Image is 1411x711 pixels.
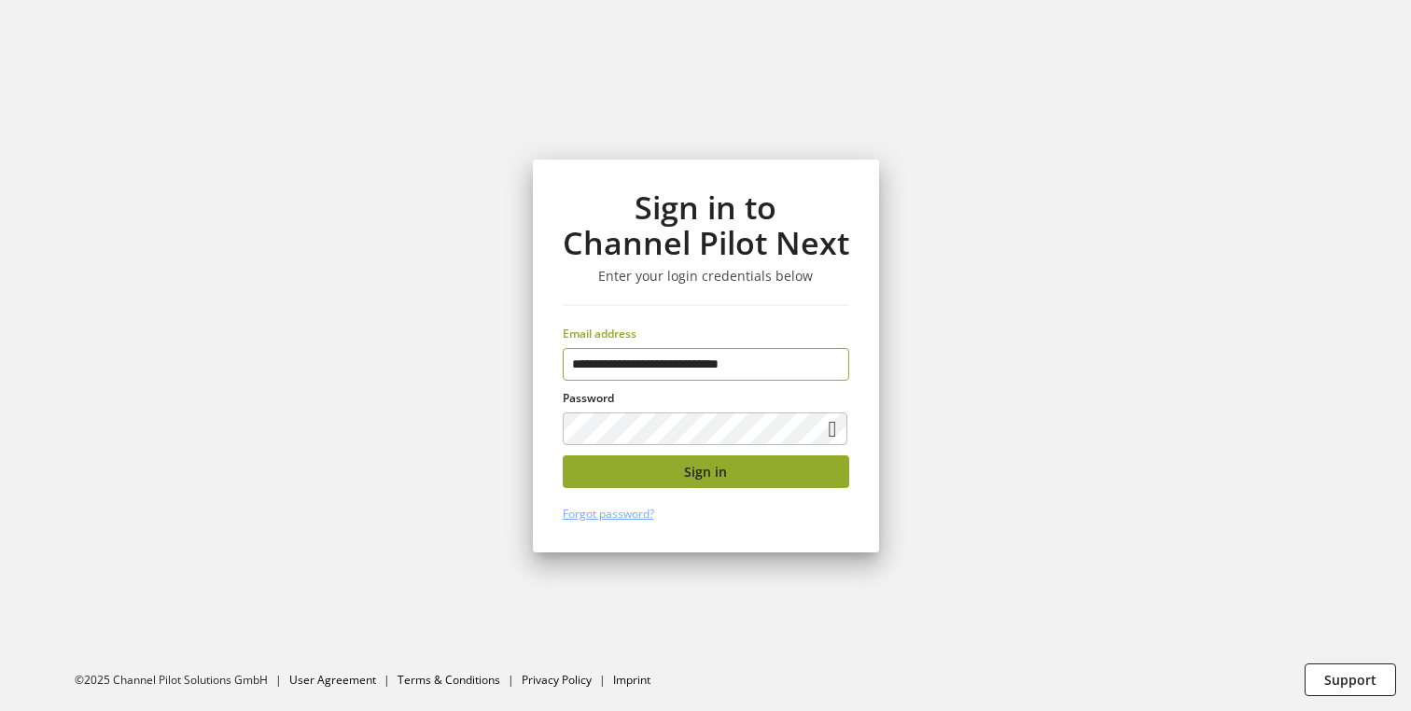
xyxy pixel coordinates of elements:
[1305,663,1396,696] button: Support
[398,672,500,688] a: Terms & Conditions
[563,189,849,261] h1: Sign in to Channel Pilot Next
[75,672,289,689] li: ©2025 Channel Pilot Solutions GmbH
[613,672,650,688] a: Imprint
[684,462,727,481] span: Sign in
[563,326,636,342] span: Email address
[563,390,614,406] span: Password
[563,506,654,522] a: Forgot password?
[563,268,849,285] h3: Enter your login credentials below
[1324,670,1376,690] span: Support
[522,672,592,688] a: Privacy Policy
[563,455,849,488] button: Sign in
[289,672,376,688] a: User Agreement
